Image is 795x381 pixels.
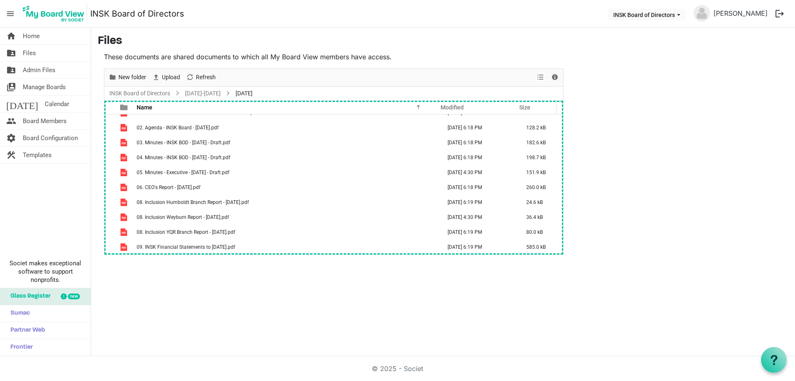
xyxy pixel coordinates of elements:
td: is template cell column header type [115,210,134,225]
span: construction [6,147,16,163]
span: 02. Agenda - INSK Board - [DATE].pdf [137,125,219,131]
span: Frontier [6,339,33,356]
span: 05. Minutes - Executive - [DATE] - Draft.pdf [137,170,229,175]
td: is template cell column header type [115,120,134,135]
div: View [534,69,548,86]
span: Board Configuration [23,130,78,146]
span: 03. Minutes - INSK BOD - [DATE] - Draft.pdf [137,140,230,146]
span: 06. CEO's Report - [DATE].pdf [137,184,200,190]
span: home [6,28,16,44]
button: New folder [107,72,148,83]
span: 04. Minutes - INSK BOD - [DATE] - Draft.pdf [137,155,230,160]
span: Templates [23,147,52,163]
td: is template cell column header type [115,150,134,165]
span: 08. Inclusion Weyburn Report - [DATE].pdf [137,214,229,220]
td: is template cell column header type [115,180,134,195]
a: INSK Board of Directors [90,5,184,22]
td: checkbox [104,240,115,255]
button: Refresh [185,72,217,83]
span: Calendar [45,96,69,112]
a: [DATE]-[DATE] [183,88,222,99]
span: [DATE] [6,96,38,112]
span: switch_account [6,79,16,95]
td: is template cell column header type [115,240,134,255]
span: Glass Register [6,288,51,305]
td: checkbox [104,180,115,195]
td: 151.9 kB is template cell column header Size [518,165,563,180]
button: Upload [151,72,182,83]
td: September 15, 2025 6:18 PM column header Modified [439,180,518,195]
td: 585.0 kB is template cell column header Size [518,240,563,255]
td: September 17, 2025 4:30 PM column header Modified [439,165,518,180]
td: is template cell column header type [115,225,134,240]
td: 05. Minutes - Executive - 22 Aug 2025 - Draft.pdf is template cell column header Name [134,165,439,180]
div: Details [548,69,562,86]
img: no-profile-picture.svg [694,5,710,22]
td: 03. Minutes - INSK BOD - 6 Jun 2025 - Draft.pdf is template cell column header Name [134,135,439,150]
span: Board Members [23,113,67,129]
span: 09. INSK Financial Statements to [DATE].pdf [137,244,235,250]
td: September 15, 2025 6:18 PM column header Modified [439,135,518,150]
span: 01. CPA’s Not-for-Profit Governance Fundamentals.pdf [137,110,258,116]
td: is template cell column header type [115,135,134,150]
td: checkbox [104,150,115,165]
span: Modified [441,104,464,111]
td: checkbox [104,120,115,135]
td: 80.0 kB is template cell column header Size [518,225,563,240]
div: Upload [149,69,183,86]
span: Files [23,45,36,61]
td: checkbox [104,225,115,240]
span: Size [519,104,530,111]
td: checkbox [104,210,115,225]
span: Partner Web [6,322,45,339]
td: September 15, 2025 6:18 PM column header Modified [439,150,518,165]
a: INSK Board of Directors [108,88,172,99]
td: checkbox [104,135,115,150]
a: My Board View Logo [20,3,90,24]
td: 260.0 kB is template cell column header Size [518,180,563,195]
td: 08. Inclusion YQR Branch Report - September 2025.pdf is template cell column header Name [134,225,439,240]
td: 06. CEO's Report - 21 Sept 2025.pdf is template cell column header Name [134,180,439,195]
td: is template cell column header type [115,165,134,180]
span: Admin Files [23,62,55,78]
span: folder_shared [6,62,16,78]
td: 24.6 kB is template cell column header Size [518,195,563,210]
a: [PERSON_NAME] [710,5,771,22]
span: menu [2,6,18,22]
td: September 15, 2025 6:19 PM column header Modified [439,225,518,240]
td: 198.7 kB is template cell column header Size [518,150,563,165]
span: Manage Boards [23,79,66,95]
span: Home [23,28,40,44]
td: 09. INSK Financial Statements to July 31, 2025.pdf is template cell column header Name [134,240,439,255]
span: settings [6,130,16,146]
td: 36.4 kB is template cell column header Size [518,210,563,225]
a: © 2025 - Societ [372,364,423,373]
span: Sumac [6,305,30,322]
span: Name [137,104,152,111]
td: September 17, 2025 4:30 PM column header Modified [439,210,518,225]
span: New folder [118,72,147,83]
button: View dropdownbutton [535,72,545,83]
td: September 15, 2025 6:19 PM column header Modified [439,195,518,210]
td: 128.2 kB is template cell column header Size [518,120,563,135]
button: logout [771,5,788,22]
span: folder_shared [6,45,16,61]
div: new [68,294,80,299]
td: September 15, 2025 6:19 PM column header Modified [439,240,518,255]
td: is template cell column header type [115,195,134,210]
span: Societ makes exceptional software to support nonprofits. [4,259,87,284]
p: These documents are shared documents to which all My Board View members have access. [104,52,564,62]
span: people [6,113,16,129]
button: Details [549,72,561,83]
div: New folder [106,69,149,86]
td: September 15, 2025 6:18 PM column header Modified [439,120,518,135]
span: Refresh [195,72,217,83]
td: 04. Minutes - INSK BOD - 8 June 2025 - Draft.pdf is template cell column header Name [134,150,439,165]
img: My Board View Logo [20,3,87,24]
td: checkbox [104,165,115,180]
td: 08. Inclusion Humboldt Branch Report - September 2025.pdf is template cell column header Name [134,195,439,210]
td: 182.6 kB is template cell column header Size [518,135,563,150]
td: 08. Inclusion Weyburn Report - September 2025.pdf is template cell column header Name [134,210,439,225]
td: 02. Agenda - INSK Board - 21 Sept 2025.pdf is template cell column header Name [134,120,439,135]
div: Refresh [183,69,219,86]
